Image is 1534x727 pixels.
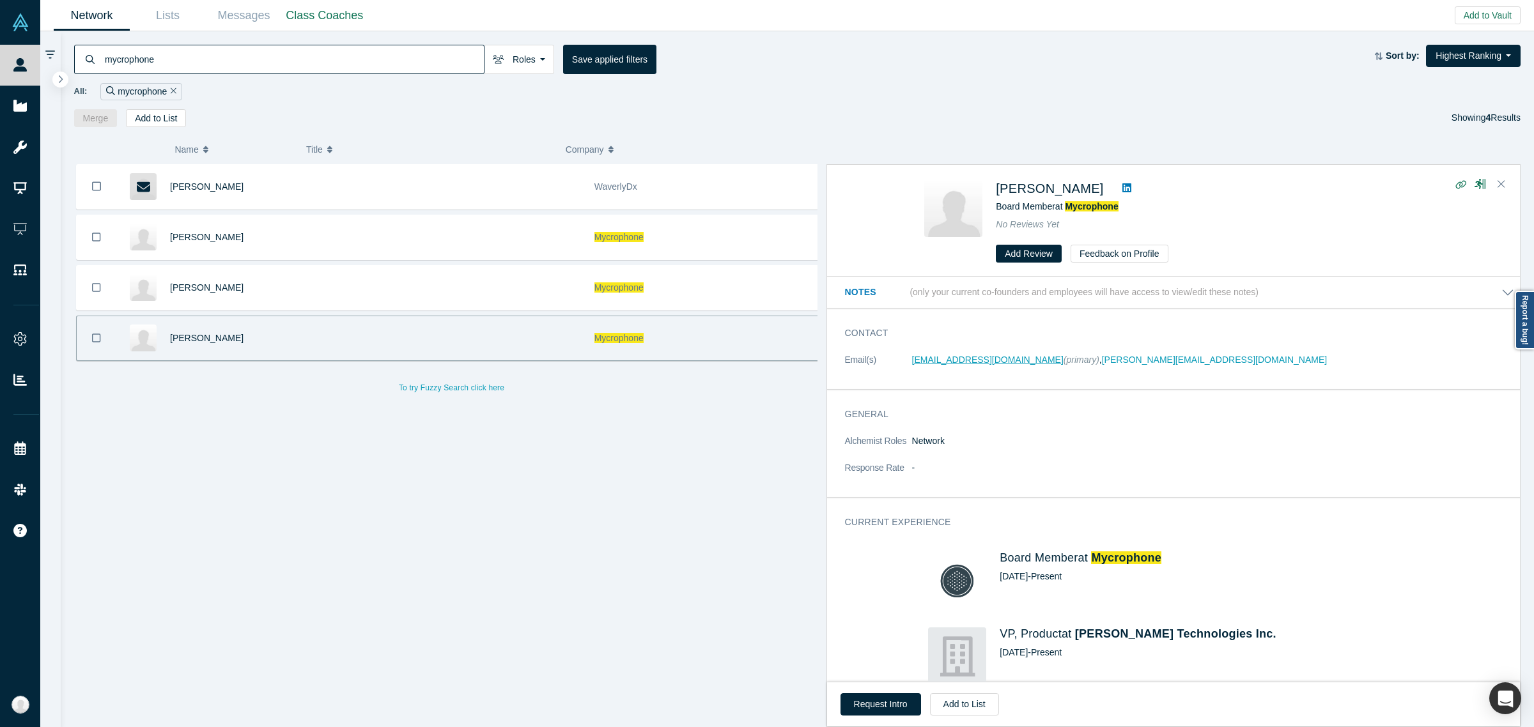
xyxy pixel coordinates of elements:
[170,282,244,293] a: [PERSON_NAME]
[1386,50,1420,61] strong: Sort by:
[996,245,1062,263] button: Add Review
[928,551,986,609] img: Mycrophone's Logo
[167,84,176,99] button: Remove Filter
[594,333,644,343] span: Mycrophone
[1000,551,1430,565] h4: Board Member at
[1000,627,1430,641] h4: VP, Product at
[1452,109,1521,127] div: Showing
[594,181,637,192] span: WaverlyDx
[174,136,198,163] span: Name
[1071,245,1168,263] button: Feedback on Profile
[1486,112,1521,123] span: Results
[126,109,186,127] button: Add to List
[996,201,1118,211] span: Board Member at
[77,215,116,259] button: Bookmark
[1075,627,1276,640] a: [PERSON_NAME] Technologies Inc.
[594,232,644,242] span: Mycrophone
[130,274,157,301] img: Uwe Kummerow's Profile Image
[1515,291,1534,349] a: Report a bug!
[996,181,1103,195] a: [PERSON_NAME]
[12,696,29,714] img: Kristine Ortaliz's Account
[306,136,323,163] span: Title
[74,85,88,98] span: All:
[845,516,1496,529] h3: Current Experience
[563,45,656,74] button: Save applied filters
[566,136,812,163] button: Company
[912,353,1514,367] dd: ,
[1486,112,1491,123] strong: 4
[924,179,982,237] img: Andrew Livingston's Profile Image
[170,333,244,343] a: [PERSON_NAME]
[928,627,986,685] img: Jane Technologies Inc.'s Logo
[566,136,604,163] span: Company
[1000,646,1430,659] div: [DATE] - Present
[845,408,1496,421] h3: General
[1000,570,1430,583] div: [DATE] - Present
[170,232,244,242] a: [PERSON_NAME]
[77,266,116,310] button: Bookmark
[845,434,912,461] dt: Alchemist Roles
[1455,6,1521,24] button: Add to Vault
[912,434,1514,448] dd: Network
[912,355,1064,365] a: [EMAIL_ADDRESS][DOMAIN_NAME]
[484,45,554,74] button: Roles
[1426,45,1521,67] button: Highest Ranking
[845,286,908,299] h3: Notes
[996,219,1059,229] span: No Reviews Yet
[174,136,293,163] button: Name
[390,379,513,396] button: To try Fuzzy Search click here
[104,44,484,74] input: Search by name, title, company, summary, expertise, investment criteria or topics of focus
[282,1,368,31] a: Class Coaches
[130,224,157,250] img: Ken Sherman's Profile Image
[1492,174,1511,195] button: Close
[74,109,118,127] button: Merge
[1065,201,1118,211] a: Mycrophone
[1091,551,1161,564] a: Mycrophone
[130,1,206,31] a: Lists
[845,286,1514,299] button: Notes (only your current co-founders and employees will have access to view/edit these notes)
[170,181,244,192] a: [PERSON_NAME]
[130,325,157,351] img: Andrew Livingston's Profile Image
[12,13,29,31] img: Alchemist Vault Logo
[912,461,1514,475] dd: -
[845,353,912,380] dt: Email(s)
[930,693,999,716] button: Add to List
[1102,355,1327,365] a: [PERSON_NAME][EMAIL_ADDRESS][DOMAIN_NAME]
[77,316,116,360] button: Bookmark
[100,83,182,100] div: mycrophone
[306,136,552,163] button: Title
[1064,355,1099,365] span: (primary)
[54,1,130,31] a: Network
[845,461,912,488] dt: Response Rate
[594,282,644,293] span: Mycrophone
[206,1,282,31] a: Messages
[841,693,921,716] button: Request Intro
[910,287,1259,298] p: (only your current co-founders and employees will have access to view/edit these notes)
[77,164,116,209] button: Bookmark
[845,326,1496,340] h3: Contact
